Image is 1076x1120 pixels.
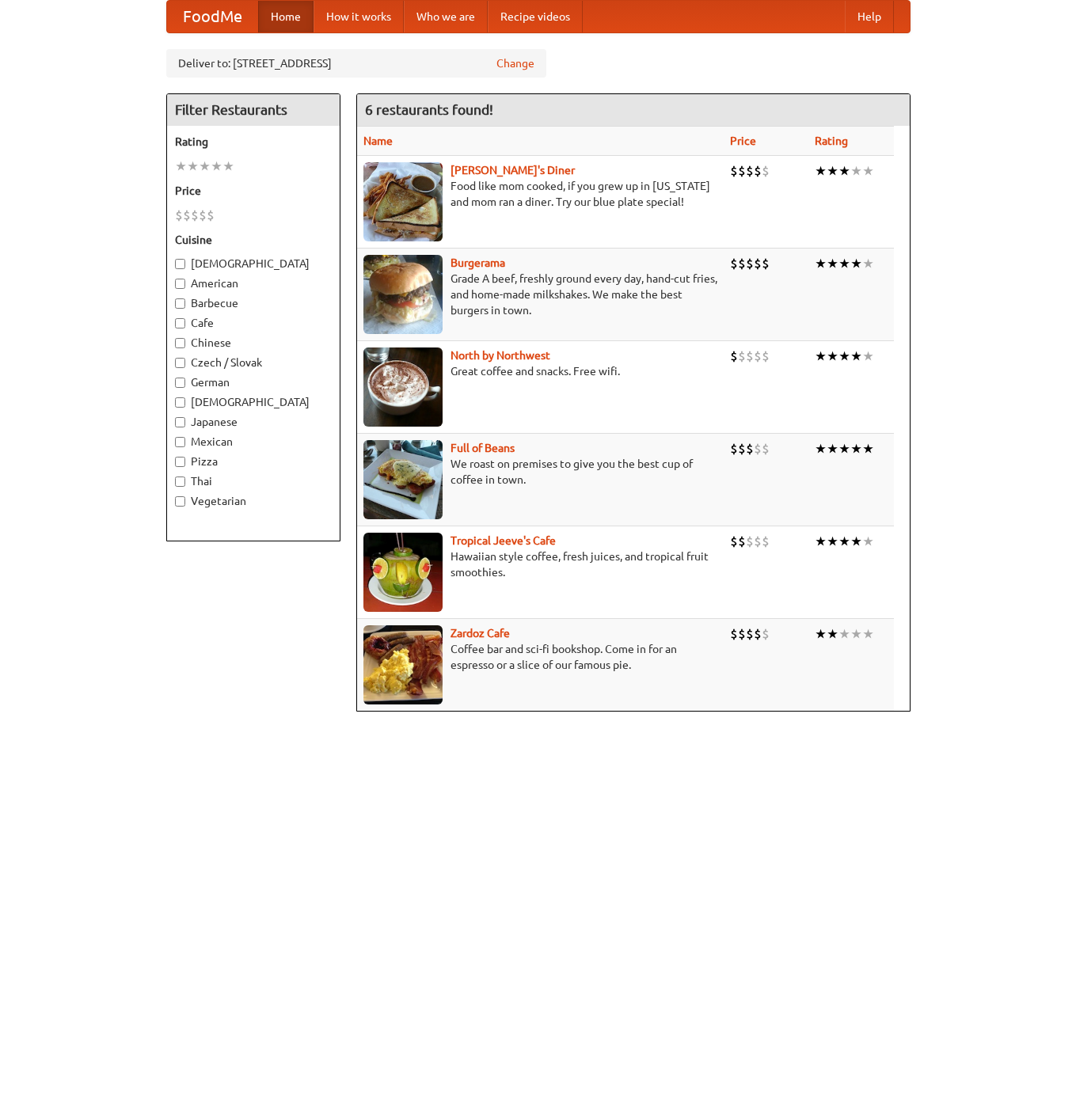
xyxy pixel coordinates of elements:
[754,347,762,365] li: $
[363,271,717,318] p: Grade A beef, freshly ground every day, hand-cut fries, and home-made milkshakes. We make the bes...
[175,295,332,311] label: Barbecue
[175,338,185,348] input: Chinese
[175,158,187,175] li: ★
[167,1,258,32] a: FoodMe
[363,456,717,488] p: We roast on premises to give you the best cup of coffee in town.
[363,162,443,241] img: sallys.jpg
[815,162,827,180] li: ★
[754,625,762,643] li: $
[451,627,510,640] a: Zardoz Cafe
[754,162,762,180] li: $
[815,533,827,550] li: ★
[207,207,215,224] li: $
[175,493,332,509] label: Vegetarian
[754,255,762,272] li: $
[175,454,332,469] label: Pizza
[363,440,443,519] img: beans.jpg
[838,162,850,180] li: ★
[183,207,191,224] li: $
[730,625,738,643] li: $
[175,256,332,271] label: [DEMOGRAPHIC_DATA]
[363,641,717,673] p: Coffee bar and sci-fi bookshop. Come in for an espresso or a slice of our famous pie.
[850,440,862,457] li: ★
[451,349,550,362] b: North by Northwest
[815,440,827,457] li: ★
[199,207,207,224] li: $
[166,49,546,78] div: Deliver to: [STREET_ADDRESS]
[827,625,838,643] li: ★
[738,440,746,457] li: $
[746,533,754,550] li: $
[746,440,754,457] li: $
[488,1,583,32] a: Recipe videos
[258,1,314,32] a: Home
[199,158,211,175] li: ★
[738,533,746,550] li: $
[730,255,738,272] li: $
[175,374,332,390] label: German
[175,394,332,410] label: [DEMOGRAPHIC_DATA]
[175,259,185,269] input: [DEMOGRAPHIC_DATA]
[175,355,332,370] label: Czech / Slovak
[862,255,874,272] li: ★
[827,255,838,272] li: ★
[827,440,838,457] li: ★
[738,162,746,180] li: $
[762,255,770,272] li: $
[187,158,199,175] li: ★
[862,162,874,180] li: ★
[730,162,738,180] li: $
[175,417,185,427] input: Japanese
[762,440,770,457] li: $
[827,533,838,550] li: ★
[451,442,515,454] b: Full of Beans
[862,533,874,550] li: ★
[175,275,332,291] label: American
[175,207,183,224] li: $
[815,625,827,643] li: ★
[827,162,838,180] li: ★
[363,347,443,427] img: north.jpg
[827,347,838,365] li: ★
[838,625,850,643] li: ★
[815,135,848,147] a: Rating
[175,318,185,328] input: Cafe
[314,1,404,32] a: How it works
[175,476,185,487] input: Thai
[850,625,862,643] li: ★
[730,135,756,147] a: Price
[838,255,850,272] li: ★
[175,457,185,467] input: Pizza
[222,158,234,175] li: ★
[850,255,862,272] li: ★
[451,256,505,269] a: Burgerama
[175,473,332,489] label: Thai
[762,533,770,550] li: $
[175,298,185,309] input: Barbecue
[815,347,827,365] li: ★
[754,440,762,457] li: $
[738,625,746,643] li: $
[175,183,332,199] h5: Price
[363,363,717,379] p: Great coffee and snacks. Free wifi.
[175,134,332,150] h5: Rating
[363,625,443,704] img: zardoz.jpg
[730,533,738,550] li: $
[845,1,894,32] a: Help
[746,625,754,643] li: $
[175,315,332,331] label: Cafe
[838,533,850,550] li: ★
[363,255,443,334] img: burgerama.jpg
[850,162,862,180] li: ★
[754,533,762,550] li: $
[850,347,862,365] li: ★
[175,437,185,447] input: Mexican
[175,358,185,368] input: Czech / Slovak
[175,496,185,507] input: Vegetarian
[746,255,754,272] li: $
[404,1,488,32] a: Who we are
[363,533,443,612] img: jeeves.jpg
[850,533,862,550] li: ★
[730,440,738,457] li: $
